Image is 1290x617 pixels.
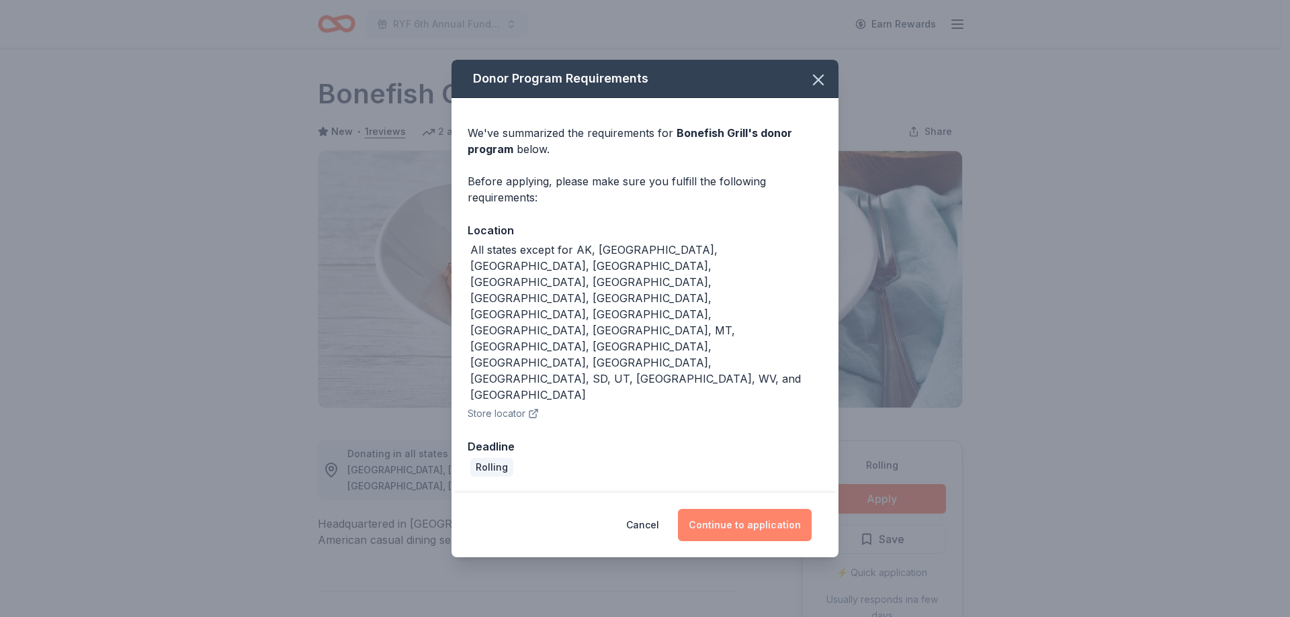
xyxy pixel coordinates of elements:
[470,458,513,477] div: Rolling
[451,60,838,98] div: Donor Program Requirements
[468,438,822,455] div: Deadline
[468,406,539,422] button: Store locator
[468,222,822,239] div: Location
[626,509,659,541] button: Cancel
[468,173,822,205] div: Before applying, please make sure you fulfill the following requirements:
[468,125,822,157] div: We've summarized the requirements for below.
[678,509,812,541] button: Continue to application
[470,242,822,403] div: All states except for AK, [GEOGRAPHIC_DATA], [GEOGRAPHIC_DATA], [GEOGRAPHIC_DATA], [GEOGRAPHIC_DA...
